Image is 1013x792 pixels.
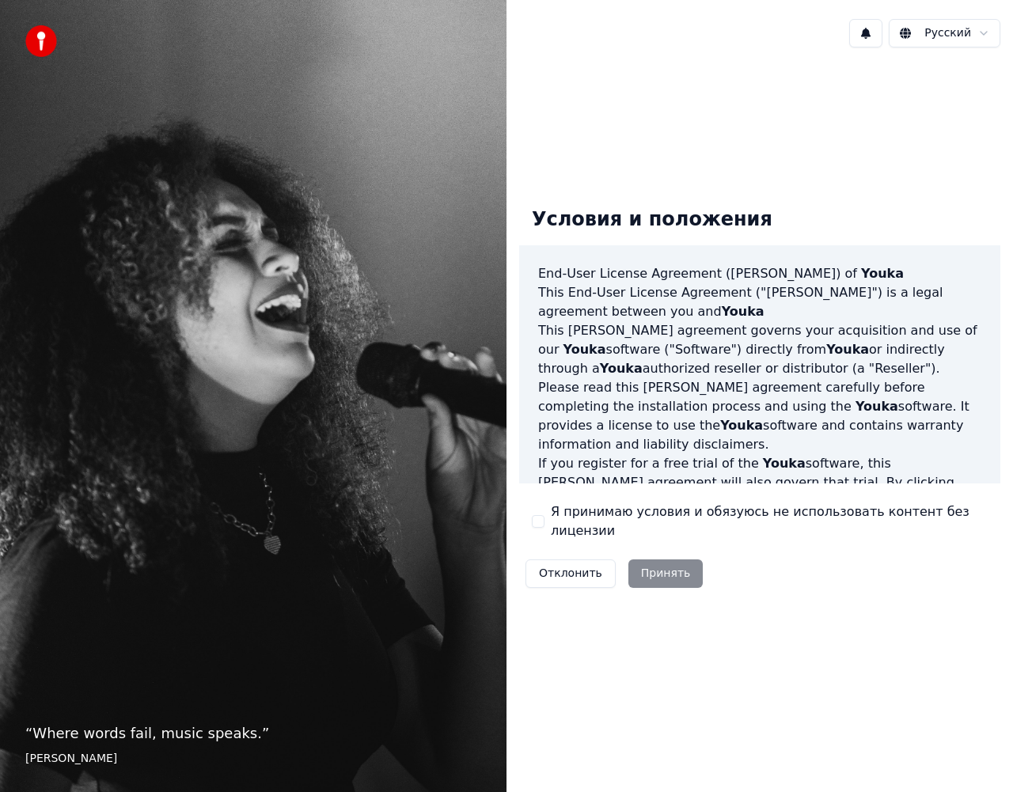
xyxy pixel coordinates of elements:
[720,418,763,433] span: Youka
[519,195,785,245] div: Условия и положения
[826,342,869,357] span: Youka
[538,378,981,454] p: Please read this [PERSON_NAME] agreement carefully before completing the installation process and...
[856,399,898,414] span: Youka
[538,283,981,321] p: This End-User License Agreement ("[PERSON_NAME]") is a legal agreement between you and
[538,321,981,378] p: This [PERSON_NAME] agreement governs your acquisition and use of our software ("Software") direct...
[600,361,643,376] span: Youka
[538,454,981,549] p: If you register for a free trial of the software, this [PERSON_NAME] agreement will also govern t...
[25,751,481,767] footer: [PERSON_NAME]
[861,266,904,281] span: Youka
[25,25,57,57] img: youka
[538,264,981,283] h3: End-User License Agreement ([PERSON_NAME]) of
[722,304,764,319] span: Youka
[551,502,988,540] label: Я принимаю условия и обязуюсь не использовать контент без лицензии
[525,559,616,588] button: Отклонить
[763,456,806,471] span: Youka
[563,342,606,357] span: Youka
[25,722,481,745] p: “ Where words fail, music speaks. ”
